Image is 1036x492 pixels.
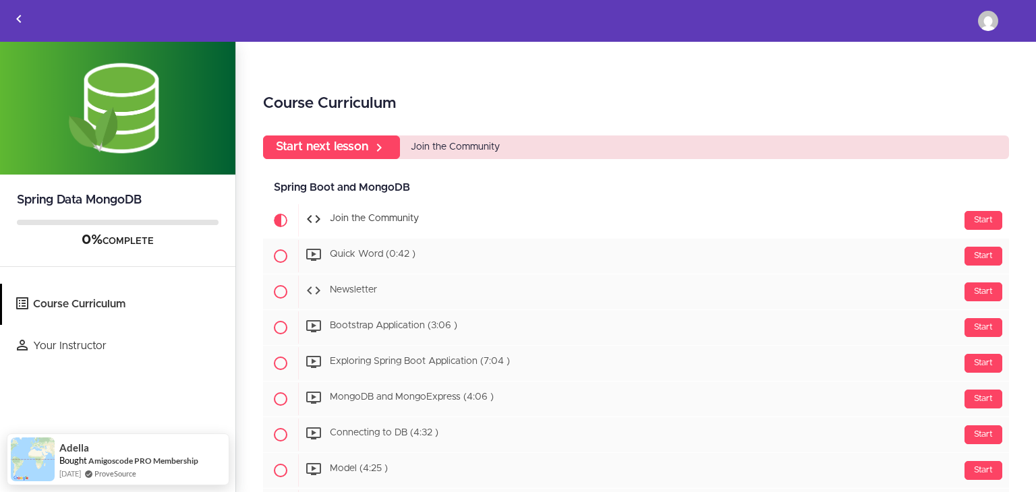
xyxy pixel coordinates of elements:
[965,425,1002,444] div: Start
[263,417,1009,452] a: Start Connecting to DB (4:32 )
[965,211,1002,230] div: Start
[2,284,235,325] a: Course Curriculum
[978,11,998,31] img: robiman000@gmail.com
[263,346,1009,381] a: Start Exploring Spring Boot Application (7:04 )
[330,214,419,224] span: Join the Community
[263,239,1009,274] a: Start Quick Word (0:42 )
[965,282,1002,301] div: Start
[263,203,1009,238] a: Current item Start Join the Community
[263,381,1009,417] a: Start MongoDB and MongoExpress (4:06 )
[263,310,1009,345] a: Start Bootstrap Application (3:06 )
[59,468,81,479] span: [DATE]
[965,461,1002,480] div: Start
[411,142,500,152] span: Join the Community
[330,393,494,402] span: MongoDB and MongoExpress (4:06 )
[330,321,457,331] span: Bootstrap Application (3:06 )
[88,455,198,466] a: Amigoscode PRO Membership
[965,390,1002,408] div: Start
[330,429,438,438] span: Connecting to DB (4:32 )
[263,274,1009,309] a: Start Newsletter
[82,233,103,247] span: 0%
[1,1,37,41] a: Back to courses
[59,455,87,466] span: Bought
[263,92,1009,115] h2: Course Curriculum
[965,247,1002,266] div: Start
[965,318,1002,337] div: Start
[263,453,1009,488] a: Start Model (4:25 )
[11,11,27,27] svg: Back to courses
[263,135,400,159] a: Start next lesson
[59,442,89,454] span: Adella
[330,357,510,367] span: Exploring Spring Boot Application (7:04 )
[330,464,388,474] span: Model (4:25 )
[17,232,219,249] div: COMPLETE
[11,437,55,481] img: provesource social proof notification image
[263,173,1009,203] div: Spring Boot and MongoDB
[965,354,1002,373] div: Start
[263,203,298,238] span: Current item
[330,250,415,259] span: Quick Word (0:42 )
[330,286,377,295] span: Newsletter
[94,468,136,479] a: ProveSource
[2,326,235,367] a: Your Instructor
